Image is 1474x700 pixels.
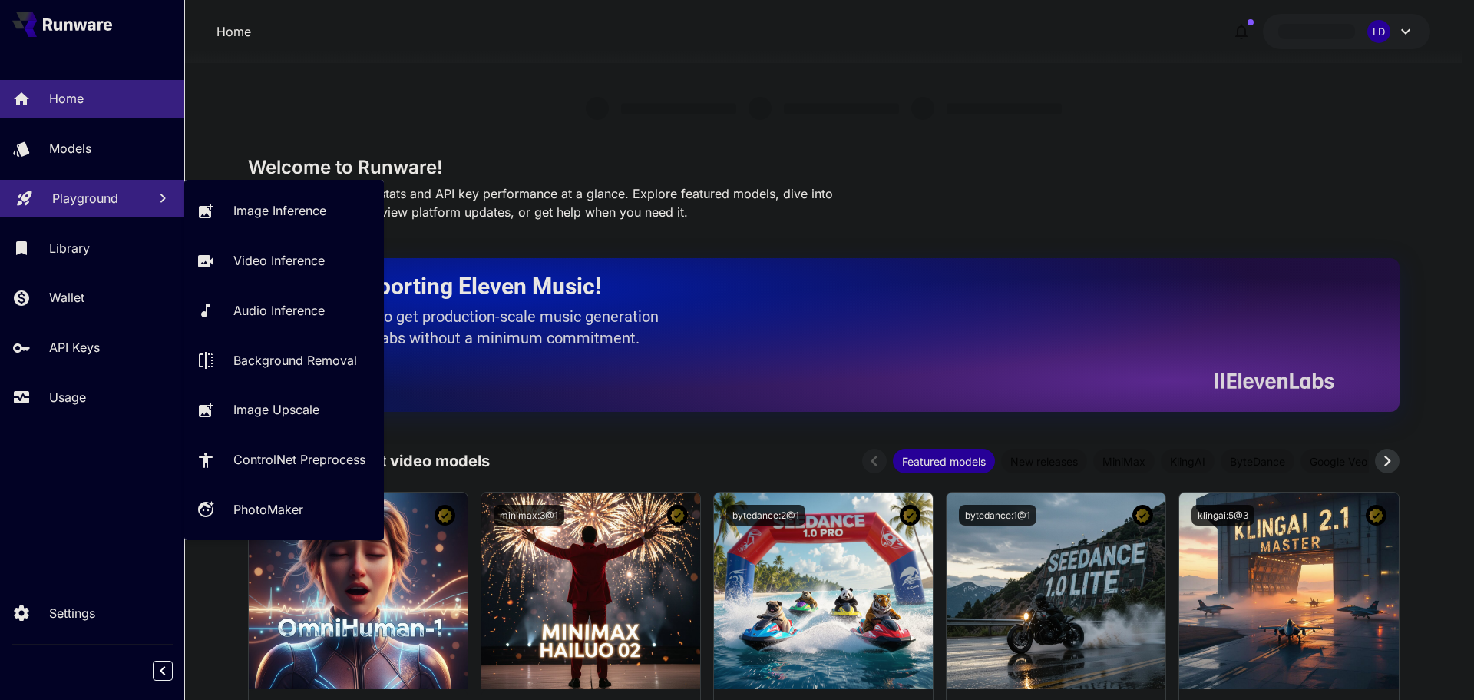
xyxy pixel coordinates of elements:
[286,272,1323,301] h2: Now Supporting Eleven Music!
[49,288,84,307] p: Wallet
[1366,505,1386,526] button: Certified Model – Vetted for best performance and includes a commercial license.
[233,500,303,519] p: PhotoMaker
[947,493,1165,689] img: alt
[49,604,95,622] p: Settings
[481,493,700,689] img: alt
[164,657,184,685] div: Collapse sidebar
[233,201,326,220] p: Image Inference
[233,301,325,320] p: Audio Inference
[286,306,670,349] p: The only way to get production-scale music generation from Eleven Labs without a minimum commitment.
[184,391,384,429] a: Image Upscale
[184,441,384,479] a: ControlNet Preprocess
[49,239,90,257] p: Library
[153,661,173,681] button: Collapse sidebar
[893,453,995,469] span: Featured models
[1161,453,1215,469] span: KlingAI
[216,22,251,41] nav: breadcrumb
[726,505,805,526] button: bytedance:2@1
[52,189,118,207] p: Playground
[184,491,384,529] a: PhotoMaker
[49,89,84,108] p: Home
[1132,505,1153,526] button: Certified Model – Vetted for best performance and includes a commercial license.
[1300,453,1377,469] span: Google Veo
[184,292,384,330] a: Audio Inference
[49,388,86,406] p: Usage
[233,351,357,370] p: Background Removal
[216,22,251,41] p: Home
[1179,493,1398,689] img: alt
[184,192,384,230] a: Image Inference
[1367,20,1390,43] div: LD
[1093,453,1155,469] span: MiniMax
[249,493,468,689] img: alt
[233,251,325,270] p: Video Inference
[49,338,100,357] p: API Keys
[233,400,319,419] p: Image Upscale
[49,139,91,158] p: Models
[1191,505,1254,526] button: klingai:5@3
[1001,453,1087,469] span: New releases
[184,242,384,280] a: Video Inference
[184,341,384,379] a: Background Removal
[248,157,1400,178] h3: Welcome to Runware!
[900,505,920,526] button: Certified Model – Vetted for best performance and includes a commercial license.
[435,505,455,526] button: Certified Model – Vetted for best performance and includes a commercial license.
[959,505,1036,526] button: bytedance:1@1
[233,450,365,469] p: ControlNet Preprocess
[494,505,564,526] button: minimax:3@1
[1221,453,1294,469] span: ByteDance
[714,493,933,689] img: alt
[248,186,833,220] span: Check out your usage stats and API key performance at a glance. Explore featured models, dive int...
[667,505,688,526] button: Certified Model – Vetted for best performance and includes a commercial license.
